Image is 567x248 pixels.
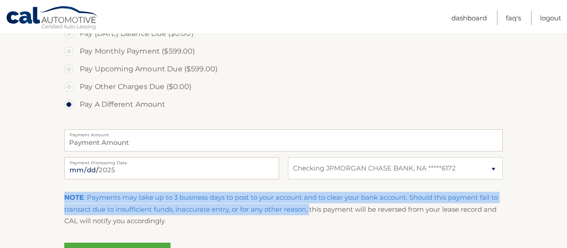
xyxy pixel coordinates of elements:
input: Payment Amount [64,129,503,151]
strong: NOTE [64,193,84,201]
input: Payment Date [64,157,279,179]
label: Pay [DATE] Balance Due ($0.00) [64,25,503,43]
label: Pay Upcoming Amount Due ($599.00) [64,60,503,78]
a: Cal Automotive [6,6,99,31]
a: Logout [540,11,561,25]
a: Dashboard [451,11,487,25]
label: Pay A Different Amount [64,96,503,113]
a: FAQ's [506,11,521,25]
label: Payment Amount [64,129,503,136]
p: : Payments may take up to 3 business days to post to your account and to clear your bank account.... [64,192,503,227]
label: Payment Processing Date [64,157,279,164]
label: Pay Other Charges Due ($0.00) [64,78,503,96]
label: Pay Monthly Payment ($599.00) [64,43,503,60]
